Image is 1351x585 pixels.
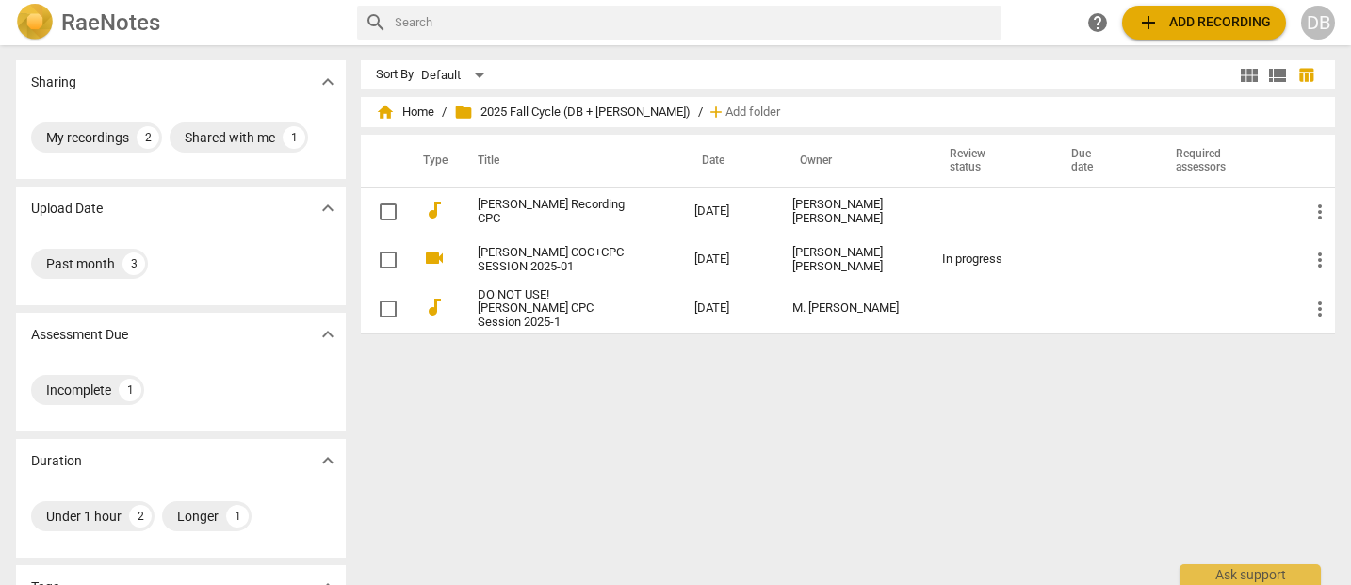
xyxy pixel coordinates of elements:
span: expand_more [317,197,339,219]
div: Ask support [1180,564,1321,585]
th: Owner [777,135,927,187]
a: Help [1081,6,1115,40]
span: audiotrack [423,296,446,318]
div: Shared with me [185,128,275,147]
div: [PERSON_NAME] [PERSON_NAME] [792,246,912,274]
div: 1 [226,505,249,528]
span: add [1137,11,1160,34]
button: List view [1263,61,1292,89]
span: videocam [423,247,446,269]
div: Default [421,60,491,90]
th: Review status [927,135,1049,187]
div: 1 [119,379,141,401]
button: Table view [1292,61,1320,89]
th: Required assessors [1153,135,1294,187]
span: table_chart [1297,66,1315,84]
div: Sort By [376,68,414,82]
span: / [698,106,703,120]
span: expand_more [317,323,339,346]
th: Title [455,135,679,187]
button: Show more [314,320,342,349]
div: In progress [942,252,1034,267]
span: 2025 Fall Cycle (DB + [PERSON_NAME]) [454,103,691,122]
th: Date [679,135,777,187]
img: Logo [16,4,54,41]
span: more_vert [1309,298,1331,320]
div: M. [PERSON_NAME] [792,301,912,316]
p: Duration [31,451,82,471]
button: Show more [314,68,342,96]
span: / [442,106,447,120]
a: DO NOT USE! [PERSON_NAME] CPC Session 2025-1 [478,288,627,331]
div: Under 1 hour [46,507,122,526]
span: search [365,11,387,34]
span: more_vert [1309,249,1331,271]
span: view_list [1266,64,1289,87]
button: Tile view [1235,61,1263,89]
p: Assessment Due [31,325,128,345]
button: Show more [314,194,342,222]
p: Sharing [31,73,76,92]
button: Show more [314,447,342,475]
span: Add folder [725,106,780,120]
span: home [376,103,395,122]
span: Add recording [1137,11,1271,34]
span: audiotrack [423,199,446,221]
span: expand_more [317,449,339,472]
div: [PERSON_NAME] [PERSON_NAME] [792,198,912,226]
a: [PERSON_NAME] Recording CPC [478,198,627,226]
span: expand_more [317,71,339,93]
div: 1 [283,126,305,149]
div: 2 [129,505,152,528]
th: Due date [1049,135,1153,187]
p: Upload Date [31,199,103,219]
div: Past month [46,254,115,273]
input: Search [395,8,994,38]
div: My recordings [46,128,129,147]
span: help [1086,11,1109,34]
td: [DATE] [679,236,777,284]
h2: RaeNotes [61,9,160,36]
div: 3 [122,252,145,275]
div: Longer [177,507,219,526]
td: [DATE] [679,187,777,236]
td: [DATE] [679,284,777,334]
a: [PERSON_NAME] COC+CPC SESSION 2025-01 [478,246,627,274]
div: Incomplete [46,381,111,399]
span: more_vert [1309,201,1331,223]
div: 2 [137,126,159,149]
span: add [707,103,725,122]
button: Upload [1122,6,1286,40]
span: view_module [1238,64,1261,87]
a: LogoRaeNotes [16,4,342,41]
th: Type [408,135,455,187]
button: DB [1301,6,1335,40]
span: Home [376,103,434,122]
span: folder [454,103,473,122]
